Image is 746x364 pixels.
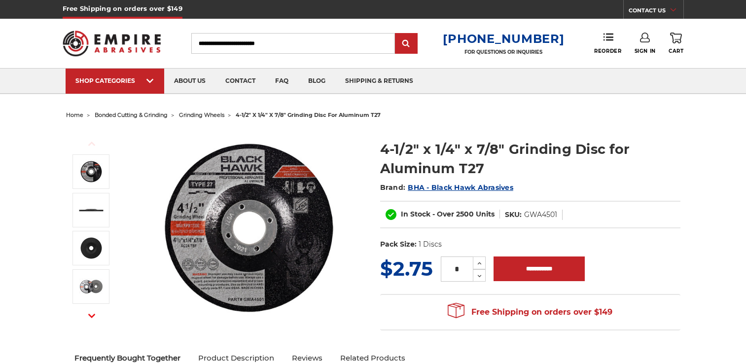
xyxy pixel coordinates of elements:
[443,49,564,55] p: FOR QUESTIONS OR INQUIRIES
[380,239,417,250] dt: Pack Size:
[476,210,495,218] span: Units
[380,256,433,281] span: $2.75
[669,33,683,54] a: Cart
[215,69,265,94] a: contact
[164,69,215,94] a: about us
[79,274,104,299] img: BHA 4.5 inch grinding disc for aluminum
[95,111,168,118] a: bonded cutting & grinding
[380,140,680,178] h1: 4-1/2" x 1/4" x 7/8" Grinding Disc for Aluminum T27
[443,32,564,46] a: [PHONE_NUMBER]
[629,5,683,19] a: CONTACT US
[432,210,454,218] span: - Over
[448,302,612,322] span: Free Shipping on orders over $149
[594,33,621,54] a: Reorder
[79,236,104,260] img: 4-1/2" x 1/4" x 7/8" Grinding Disc for Aluminum T27
[236,111,381,118] span: 4-1/2" x 1/4" x 7/8" grinding disc for aluminum t27
[335,69,423,94] a: shipping & returns
[635,48,656,54] span: Sign In
[75,77,154,84] div: SHOP CATEGORIES
[419,239,442,250] dd: 1 Discs
[150,129,348,327] img: 4.5 inch grinding wheel for aluminum
[179,111,224,118] a: grinding wheels
[79,159,104,184] img: 4.5 inch grinding wheel for aluminum
[66,111,83,118] a: home
[298,69,335,94] a: blog
[396,34,416,54] input: Submit
[669,48,683,54] span: Cart
[408,183,513,192] a: BHA - Black Hawk Abrasives
[80,133,104,154] button: Previous
[505,210,522,220] dt: SKU:
[380,183,406,192] span: Brand:
[265,69,298,94] a: faq
[80,305,104,326] button: Next
[524,210,557,220] dd: GWA4501
[456,210,474,218] span: 2500
[401,210,430,218] span: In Stock
[63,24,161,63] img: Empire Abrasives
[79,198,104,222] img: aluminum grinding disc
[594,48,621,54] span: Reorder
